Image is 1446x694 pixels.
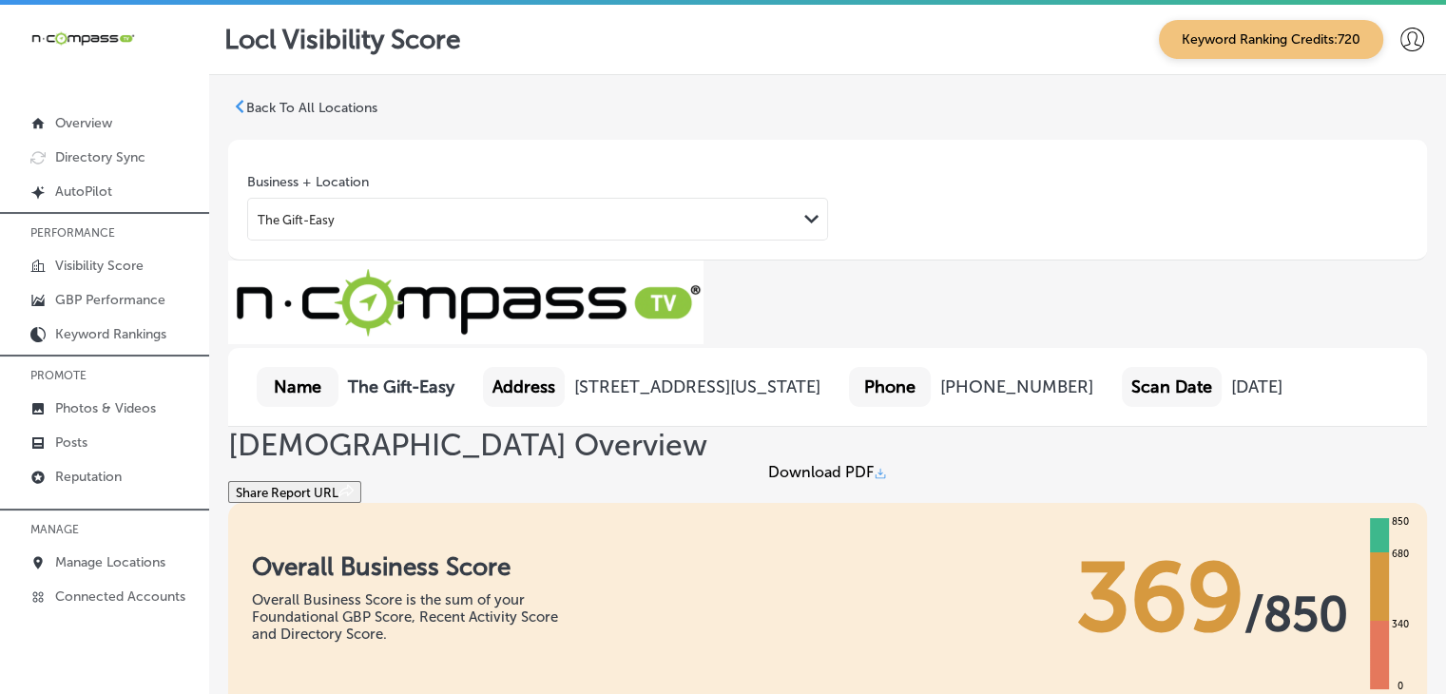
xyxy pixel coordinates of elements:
[228,427,1427,463] h1: [DEMOGRAPHIC_DATA] Overview
[228,481,361,503] button: Share Report URL
[51,110,67,125] img: tab_domain_overview_orange.svg
[30,30,46,46] img: logo_orange.svg
[258,212,335,226] div: The Gift-Easy
[30,49,46,65] img: website_grey.svg
[55,554,165,570] p: Manage Locations
[224,24,461,55] p: Locl Visibility Score
[247,174,369,190] label: Business + Location
[252,591,585,643] div: Overall Business Score is the sum of your Foundational GBP Score, Recent Activity Score and Direc...
[53,30,93,46] div: v 4.0.25
[768,463,874,481] span: Download PDF
[1159,20,1383,59] span: Keyword Ranking Credits: 720
[1231,376,1282,397] div: [DATE]
[55,588,185,605] p: Connected Accounts
[246,100,377,116] p: Back To All Locations
[55,258,144,274] p: Visibility Score
[348,376,454,397] b: The Gift-Easy
[72,112,170,125] div: Domain Overview
[228,260,704,344] img: 660ab0bf-5cc7-4cb8-ba1c-48b5ae0f18e60NCTV_CLogo_TV_Black_-500x88.png
[55,400,156,416] p: Photos & Videos
[55,434,87,451] p: Posts
[55,292,165,308] p: GBP Performance
[252,552,585,582] h1: Overall Business Score
[257,367,338,407] div: Name
[55,183,112,200] p: AutoPilot
[940,376,1093,397] div: [PHONE_NUMBER]
[483,367,565,407] div: Address
[1122,367,1222,407] div: Scan Date
[1388,617,1413,632] div: 340
[849,367,931,407] div: Phone
[49,49,209,65] div: Domain: [DOMAIN_NAME]
[1076,541,1244,655] span: 369
[55,469,122,485] p: Reputation
[55,149,145,165] p: Directory Sync
[1244,586,1348,643] span: / 850
[55,326,166,342] p: Keyword Rankings
[1388,514,1413,530] div: 850
[1394,679,1407,694] div: 0
[189,110,204,125] img: tab_keywords_by_traffic_grey.svg
[1388,547,1413,562] div: 680
[210,112,320,125] div: Keywords by Traffic
[30,29,135,48] img: 660ab0bf-5cc7-4cb8-ba1c-48b5ae0f18e60NCTV_CLogo_TV_Black_-500x88.png
[55,115,112,131] p: Overview
[574,376,820,397] div: [STREET_ADDRESS][US_STATE]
